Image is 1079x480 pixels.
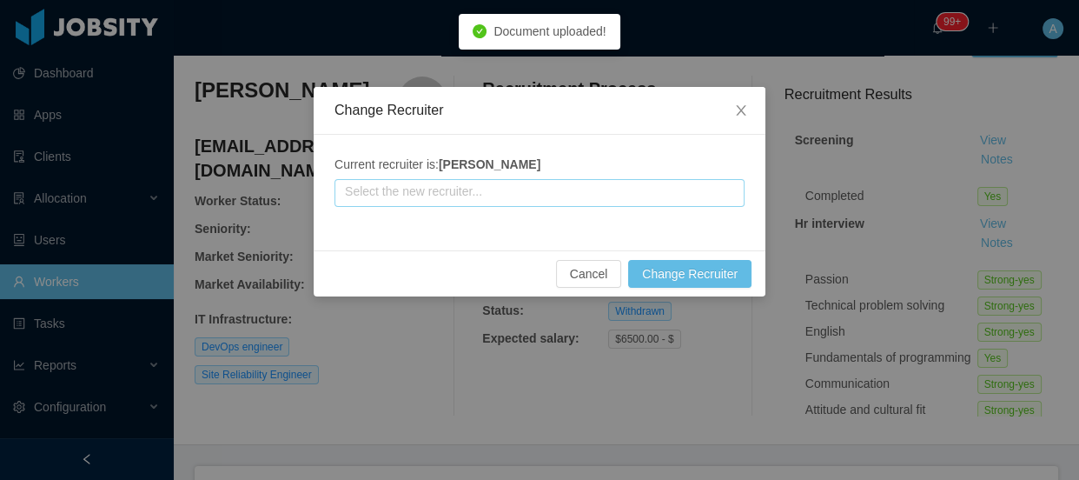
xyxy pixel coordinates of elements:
[473,24,487,38] i: icon: check-circle
[734,103,748,117] i: icon: close
[493,24,606,38] span: Document uploaded!
[334,157,540,171] span: Current recruiter is:
[717,87,765,136] button: Close
[556,260,622,288] button: Cancel
[334,101,745,120] div: Change Recruiter
[439,157,540,171] strong: [PERSON_NAME]
[628,260,751,288] button: Change Recruiter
